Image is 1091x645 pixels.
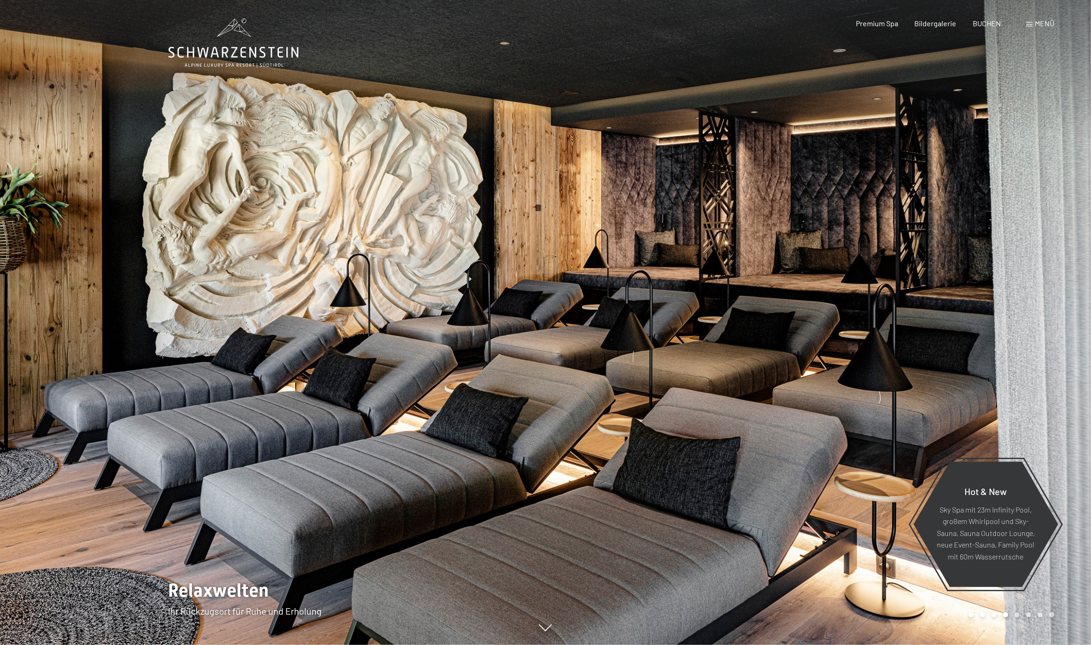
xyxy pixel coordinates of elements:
a: BUCHEN [973,19,1001,28]
div: Carousel Pagination [965,612,1054,617]
span: Hot & New [965,486,1007,497]
p: Sky Spa mit 23m Infinity Pool, großem Whirlpool und Sky-Sauna, Sauna Outdoor Lounge, neue Event-S... [936,504,1036,563]
span: Menü [1035,19,1054,28]
a: Premium Spa [856,19,898,28]
div: Carousel Page 2 [980,612,985,617]
a: Hot & New Sky Spa mit 23m Infinity Pool, großem Whirlpool und Sky-Sauna, Sauna Outdoor Lounge, ne... [913,461,1059,587]
div: Carousel Page 7 [1038,612,1043,617]
div: Carousel Page 3 [992,612,997,617]
div: Carousel Page 8 [1049,612,1054,617]
div: Carousel Page 1 [969,612,974,617]
a: Bildergalerie [915,19,957,28]
div: Carousel Page 4 (Current Slide) [1003,612,1008,617]
div: Carousel Page 6 [1026,612,1031,617]
div: Carousel Page 5 [1015,612,1020,617]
